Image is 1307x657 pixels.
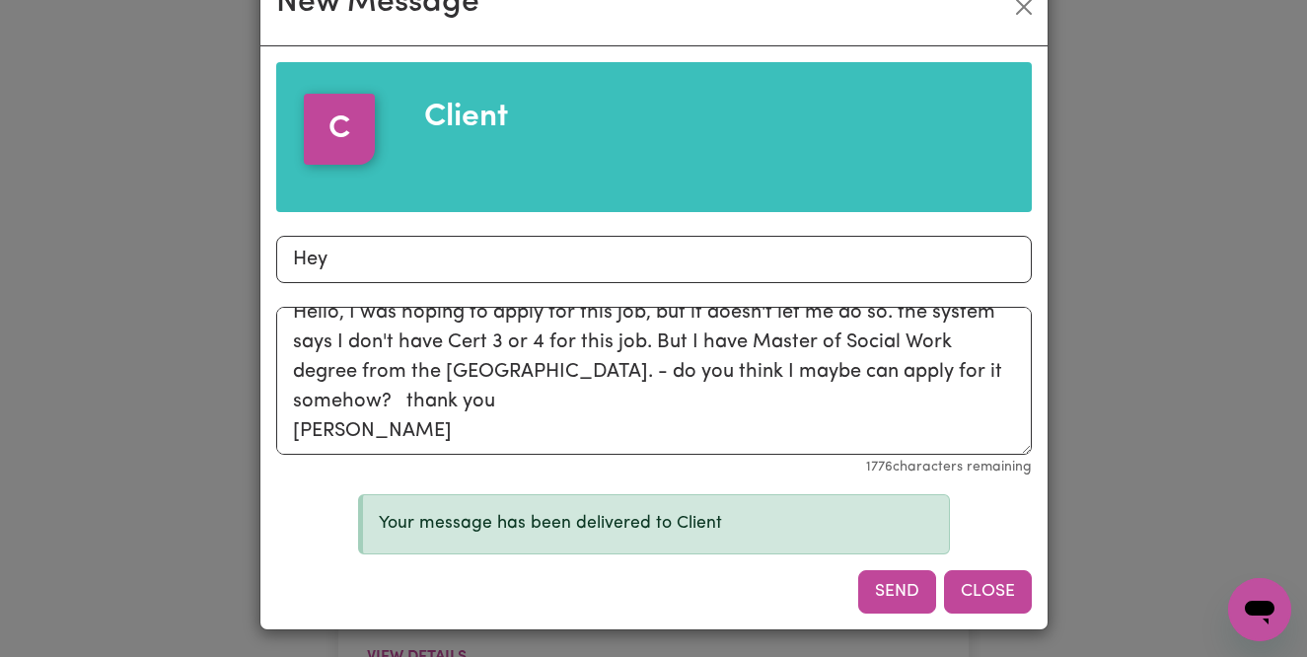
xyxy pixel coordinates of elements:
[424,102,508,133] span: Client
[866,460,1032,474] small: 1776 characters remaining
[944,570,1032,614] button: Close
[304,94,375,165] div: C
[1228,578,1291,641] iframe: Button to launch messaging window
[276,307,1032,455] textarea: Hello, I was hoping to apply for this job, but it doesn't let me do so. the system says I don't h...
[858,570,936,614] button: Send message
[276,236,1032,283] input: Subject
[379,511,933,537] p: Your message has been delivered to Client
